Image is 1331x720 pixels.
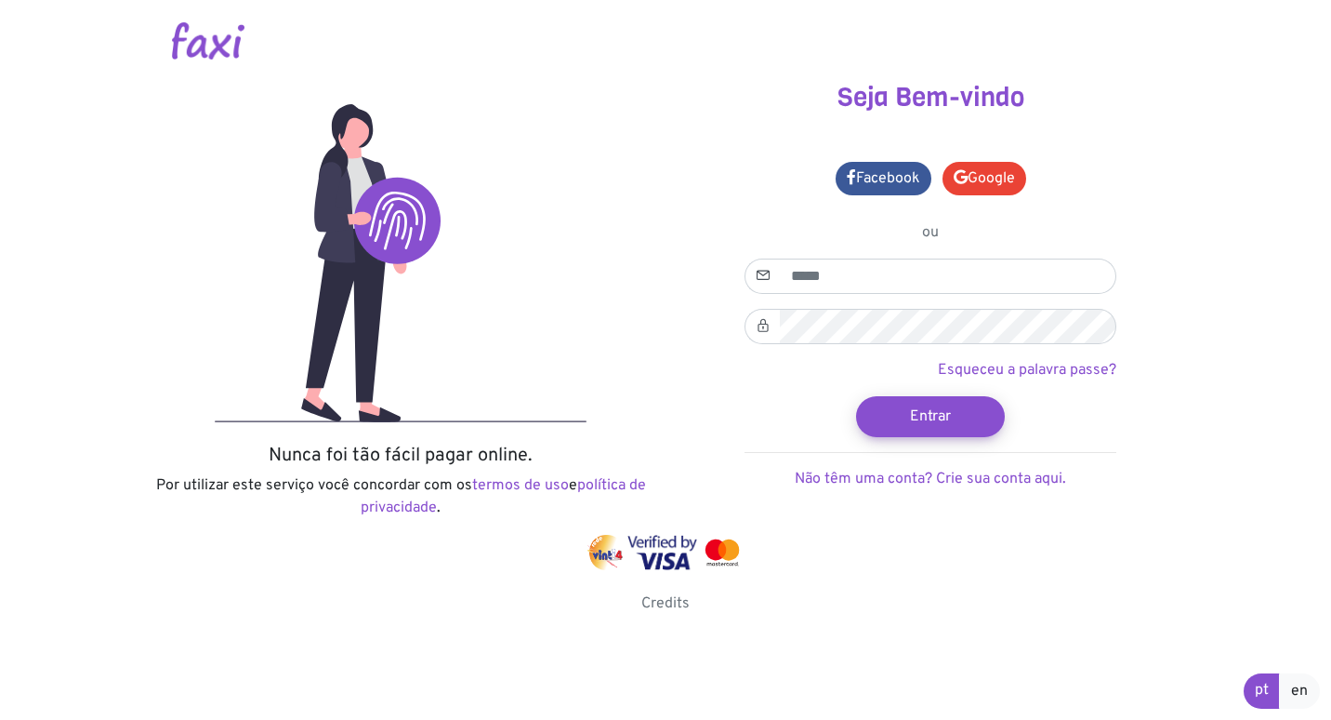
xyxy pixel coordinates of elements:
[745,221,1116,244] p: ou
[627,535,697,570] img: visa
[1244,673,1280,709] a: pt
[836,162,931,195] a: Facebook
[942,162,1026,195] a: Google
[472,476,569,495] a: termos de uso
[641,594,690,613] a: Credits
[679,82,1181,113] h3: Seja Bem-vindo
[1279,673,1320,709] a: en
[795,470,1066,488] a: Não têm uma conta? Crie sua conta aqui.
[938,361,1116,380] a: Esqueceu a palavra passe?
[587,535,625,570] img: vinti4
[701,535,744,570] img: mastercard
[150,445,652,467] h5: Nunca foi tão fácil pagar online.
[150,474,652,519] p: Por utilizar este serviço você concordar com os e .
[856,396,1005,437] button: Entrar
